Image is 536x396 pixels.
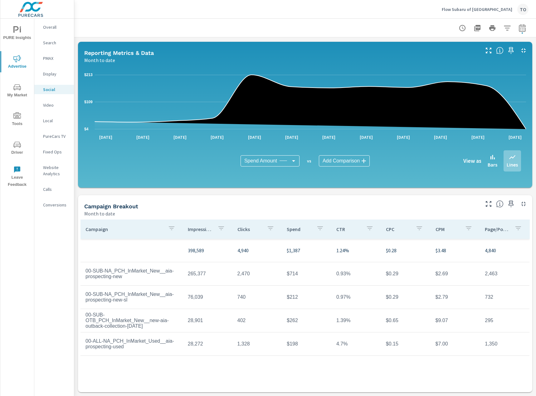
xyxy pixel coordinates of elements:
td: 1.39% [331,313,381,328]
td: $198 [282,336,331,352]
p: [DATE] [318,134,340,140]
p: $1,387 [287,247,326,254]
button: Print Report [486,22,499,34]
div: TO [517,4,529,15]
td: 0.93% [331,266,381,282]
p: Clicks [237,226,262,232]
td: $2.79 [431,289,480,305]
span: Driver [2,141,32,156]
button: "Export Report to PDF" [471,22,484,34]
p: Local [43,118,69,124]
span: Spend Amount [244,158,277,164]
p: Month to date [84,56,115,64]
h5: Reporting Metrics & Data [84,50,154,56]
span: Leave Feedback [2,166,32,188]
td: 265,377 [183,266,232,282]
td: 1,328 [232,336,282,352]
p: 1.24% [336,247,376,254]
div: Overall [34,22,74,32]
td: $0.29 [381,266,431,282]
p: Social [43,86,69,93]
p: Display [43,71,69,77]
p: Campaign [85,226,163,232]
text: $109 [84,100,93,104]
div: Display [34,69,74,79]
p: Search [43,40,69,46]
div: Calls [34,185,74,194]
p: vs [300,158,319,164]
p: Impressions [188,226,212,232]
p: [DATE] [95,134,117,140]
text: $4 [84,127,89,131]
td: 2,470 [232,266,282,282]
span: Understand Social data over time and see how metrics compare to each other. [496,47,504,54]
div: Add Comparison [319,155,370,167]
td: 402 [232,313,282,328]
td: $714 [282,266,331,282]
p: [DATE] [206,134,228,140]
p: [DATE] [355,134,377,140]
p: Website Analytics [43,164,69,177]
p: $0.28 [386,247,426,254]
span: Tools [2,112,32,128]
p: Conversions [43,202,69,208]
td: 295 [480,313,529,328]
p: [DATE] [467,134,489,140]
div: Video [34,100,74,110]
p: [DATE] [169,134,191,140]
p: Month to date [84,210,115,217]
td: 00-SUB-NA_PCH_InMarket_New__aia-prospecting-new-sl [80,287,183,308]
span: Add Comparison [323,158,360,164]
button: Make Fullscreen [484,199,494,209]
td: 76,039 [183,289,232,305]
td: $2.69 [431,266,480,282]
td: 4.7% [331,336,381,352]
span: This is a summary of Social performance results by campaign. Each column can be sorted. [496,200,504,208]
div: Search [34,38,74,47]
td: 740 [232,289,282,305]
text: $213 [84,73,93,77]
p: PMAX [43,55,69,61]
td: 00-ALL-NA_PCH_InMarket_Used__aia-prospecting-used [80,333,183,355]
td: 1,350 [480,336,529,352]
span: Advertise [2,55,32,70]
p: CPM [436,226,460,232]
div: Conversions [34,200,74,210]
p: Page/Post Action [485,226,509,232]
div: nav menu [0,19,34,191]
td: $0.29 [381,289,431,305]
td: 2,463 [480,266,529,282]
div: PMAX [34,54,74,63]
p: Flow Subaru of [GEOGRAPHIC_DATA] [442,7,512,12]
p: 398,589 [188,247,227,254]
p: Calls [43,186,69,192]
div: Website Analytics [34,163,74,178]
td: 00-SUB-OTB_PCH_InMarket_New__new-aia-outback-collection-[DATE] [80,307,183,334]
p: Bars [488,161,497,168]
td: 0.97% [331,289,381,305]
p: [DATE] [392,134,414,140]
button: Make Fullscreen [484,46,494,56]
span: PURE Insights [2,26,32,41]
td: 732 [480,289,529,305]
p: [DATE] [504,134,526,140]
p: Lines [507,161,518,168]
span: Save this to your personalized report [506,46,516,56]
p: PureCars TV [43,133,69,139]
span: Save this to your personalized report [506,199,516,209]
p: Video [43,102,69,108]
p: [DATE] [281,134,303,140]
p: 4,940 [237,247,277,254]
td: $7.00 [431,336,480,352]
td: $9.07 [431,313,480,328]
p: [DATE] [430,134,451,140]
p: Spend [287,226,311,232]
div: Spend Amount [241,155,300,167]
td: 28,272 [183,336,232,352]
p: 4,840 [485,247,524,254]
div: Fixed Ops [34,147,74,157]
td: $262 [282,313,331,328]
h5: Campaign Breakout [84,203,138,210]
td: 00-SUB-NA_PCH_InMarket_New__aia-prospecting-new [80,263,183,284]
p: Fixed Ops [43,149,69,155]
